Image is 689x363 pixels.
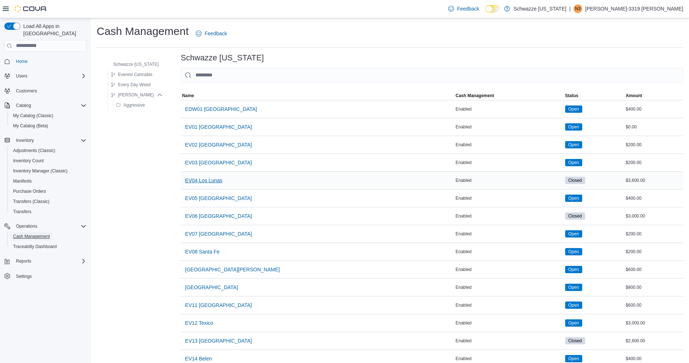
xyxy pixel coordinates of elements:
[97,24,189,39] h1: Cash Management
[182,209,255,223] button: EV06 [GEOGRAPHIC_DATA]
[568,302,579,308] span: Open
[565,230,582,238] span: Open
[7,156,89,166] button: Inventory Count
[624,212,683,220] div: $3,000.00
[181,91,454,100] button: Name
[16,137,34,143] span: Inventory
[1,85,89,96] button: Customers
[565,195,582,202] span: Open
[568,213,582,219] span: Closed
[7,145,89,156] button: Adjustments (Classic)
[485,5,500,13] input: Dark Mode
[16,223,37,229] span: Operations
[7,176,89,186] button: Manifests
[13,113,53,119] span: My Catalog (Classic)
[624,140,683,149] div: $200.00
[182,298,255,312] button: EV11 [GEOGRAPHIC_DATA]
[624,105,683,113] div: $400.00
[13,209,31,215] span: Transfers
[624,176,683,185] div: $3,600.00
[185,266,280,273] span: [GEOGRAPHIC_DATA][PERSON_NAME]
[565,105,582,113] span: Open
[454,319,563,327] div: Enabled
[568,124,579,130] span: Open
[13,257,86,266] span: Reports
[10,167,70,175] a: Inventory Manager (Classic)
[118,82,151,88] span: Every Day Weed
[7,186,89,196] button: Purchase Orders
[569,4,571,13] p: |
[575,4,580,13] span: N3
[568,177,582,184] span: Closed
[16,59,28,64] span: Home
[568,248,579,255] span: Open
[574,4,582,13] div: Noe-3319 Gonzales
[185,319,214,327] span: EV12 Texico
[123,102,145,108] span: Aggressive
[7,111,89,121] button: My Catalog (Classic)
[624,319,683,327] div: $3,000.00
[565,177,585,184] span: Closed
[454,301,563,310] div: Enabled
[13,244,57,250] span: Traceabilty Dashboard
[454,176,563,185] div: Enabled
[13,272,35,281] a: Settings
[1,271,89,281] button: Settings
[13,178,32,184] span: Manifests
[13,271,86,280] span: Settings
[13,57,86,66] span: Home
[624,91,683,100] button: Amount
[103,60,162,69] button: Schwazze [US_STATE]
[10,111,56,120] a: My Catalog (Classic)
[113,101,148,109] button: Aggressive
[454,212,563,220] div: Enabled
[565,302,582,309] span: Open
[565,266,582,273] span: Open
[568,355,579,362] span: Open
[108,70,155,79] button: Everest Cannabis
[624,265,683,274] div: $600.00
[455,93,494,99] span: Cash Management
[13,234,50,239] span: Cash Management
[182,137,255,152] button: EV02 [GEOGRAPHIC_DATA]
[10,207,34,216] a: Transfers
[13,72,86,80] span: Users
[13,148,55,153] span: Adjustments (Classic)
[13,136,37,145] button: Inventory
[10,232,86,241] span: Cash Management
[16,274,32,279] span: Settings
[13,222,86,231] span: Operations
[568,106,579,112] span: Open
[20,23,86,37] span: Load All Apps in [GEOGRAPHIC_DATA]
[568,266,579,273] span: Open
[568,195,579,202] span: Open
[7,166,89,176] button: Inventory Manager (Classic)
[13,87,40,95] a: Customers
[185,230,252,238] span: EV07 [GEOGRAPHIC_DATA]
[182,102,260,116] button: EDW01 [GEOGRAPHIC_DATA]
[1,56,89,67] button: Home
[185,355,212,362] span: EV14 Belen
[182,227,255,241] button: EV07 [GEOGRAPHIC_DATA]
[10,146,86,155] span: Adjustments (Classic)
[454,265,563,274] div: Enabled
[10,187,86,196] span: Purchase Orders
[454,105,563,113] div: Enabled
[564,91,624,100] button: Status
[565,212,585,220] span: Closed
[10,242,86,251] span: Traceabilty Dashboard
[13,72,30,80] button: Users
[568,338,582,344] span: Closed
[568,284,579,291] span: Open
[16,73,27,79] span: Users
[13,199,49,204] span: Transfers (Classic)
[7,231,89,242] button: Cash Management
[7,207,89,217] button: Transfers
[13,123,48,129] span: My Catalog (Beta)
[4,53,86,300] nav: Complex example
[454,158,563,167] div: Enabled
[624,336,683,345] div: $2,600.00
[454,247,563,256] div: Enabled
[624,247,683,256] div: $200.00
[16,258,31,264] span: Reports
